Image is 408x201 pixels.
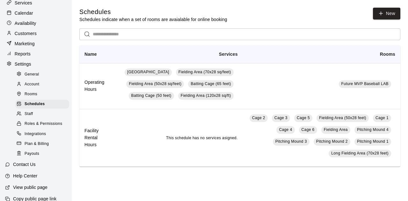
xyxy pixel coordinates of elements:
p: Help Center [13,173,37,179]
div: Schedules [15,100,69,109]
span: Plan & Billing [25,141,49,147]
h6: Operating Hours [84,79,109,93]
div: Account [15,80,69,89]
a: Batting Cage (50 feet) [129,92,174,100]
a: Settings [5,59,67,69]
span: Fielding Area (70x28 sq/feet) [178,70,231,74]
a: Pitching Mound 3 [273,138,310,146]
span: Batting Cage (50 feet) [131,93,171,98]
p: Availability [15,20,36,26]
a: Fielding Area (50x28 sq/feet) [126,80,184,88]
a: Pitching Mound 4 [354,126,391,134]
a: Fielding Area (50x28 feet) [317,114,369,122]
div: Payouts [15,149,69,158]
a: Customers [5,29,67,38]
span: Payouts [25,151,39,157]
span: Staff [25,111,33,117]
span: Fielding Area (50x28 sq/feet) [129,82,181,86]
b: Services [219,52,238,57]
span: Long Fielding Area (70x28 feet) [331,151,389,155]
p: Contact Us [13,161,36,168]
a: Reports [5,49,67,59]
span: Cage 2 [252,116,265,120]
span: Rooms [25,91,37,97]
a: Batting Cage (65 feet) [188,80,233,88]
a: Fielding Area (120x28 sq/ft) [178,92,234,100]
span: Cage 1 [375,116,389,120]
a: Cage 4 [276,126,295,134]
span: Pitching Mound 4 [357,127,389,132]
span: This schedule has no services asigned. [166,136,238,140]
span: Integrations [25,131,46,137]
div: Roles & Permissions [15,119,69,128]
span: Pitching Mound 2 [316,139,348,144]
a: Marketing [5,39,67,48]
span: Batting Cage (65 feet) [191,82,231,86]
span: Cage 4 [279,127,292,132]
table: simple table [79,45,400,167]
p: Customers [15,30,37,37]
a: New [373,8,400,19]
span: General [25,71,39,78]
span: Schedules [25,101,45,107]
a: Pitching Mound 1 [354,138,391,146]
span: Fielding Area (120x28 sq/ft) [181,93,231,98]
a: Schedules [15,99,72,109]
span: Cage 5 [297,116,310,120]
h6: Facility Rental Hours [84,127,109,148]
a: [GEOGRAPHIC_DATA] [125,68,172,76]
b: Name [84,52,97,57]
span: Fielding Area (50x28 feet) [319,116,366,120]
a: Cage 2 [250,114,268,122]
a: Integrations [15,129,72,139]
span: Cage 6 [302,127,315,132]
p: Marketing [15,40,35,47]
p: Calendar [15,10,33,16]
h5: Schedules [79,8,227,16]
div: Staff [15,110,69,118]
a: Staff [15,109,72,119]
span: [GEOGRAPHIC_DATA] [127,70,169,74]
span: Roles & Permissions [25,121,62,127]
a: Cage 1 [373,114,391,122]
a: Cage 5 [294,114,312,122]
a: Long Fielding Area (70x28 feet) [329,150,391,157]
p: Reports [15,51,31,57]
p: Schedules indicate when a set of rooms are avaialable for online booking [79,16,227,23]
a: Fielding Area [321,126,350,134]
span: Cage 3 [274,116,288,120]
a: Fielding Area (70x28 sq/feet) [176,68,234,76]
span: Fielding Area [324,127,348,132]
a: Future MVP Baseball LAB [339,80,391,88]
div: Plan & Billing [15,140,69,148]
span: Account [25,81,39,88]
a: Cage 3 [272,114,290,122]
a: Account [15,79,72,89]
b: Rooms [380,52,395,57]
p: Settings [15,61,31,67]
div: General [15,70,69,79]
span: Pitching Mound 3 [275,139,307,144]
span: Pitching Mound 1 [357,139,389,144]
a: Plan & Billing [15,139,72,149]
div: Integrations [15,130,69,139]
a: Availability [5,18,67,28]
a: Pitching Mound 2 [314,138,350,146]
a: General [15,69,72,79]
a: Payouts [15,149,72,159]
div: Rooms [15,90,69,99]
a: Rooms [15,90,72,99]
a: Cage 6 [299,126,317,134]
span: Future MVP Baseball LAB [341,82,389,86]
a: Roles & Permissions [15,119,72,129]
a: Calendar [5,8,67,18]
p: View public page [13,184,47,190]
